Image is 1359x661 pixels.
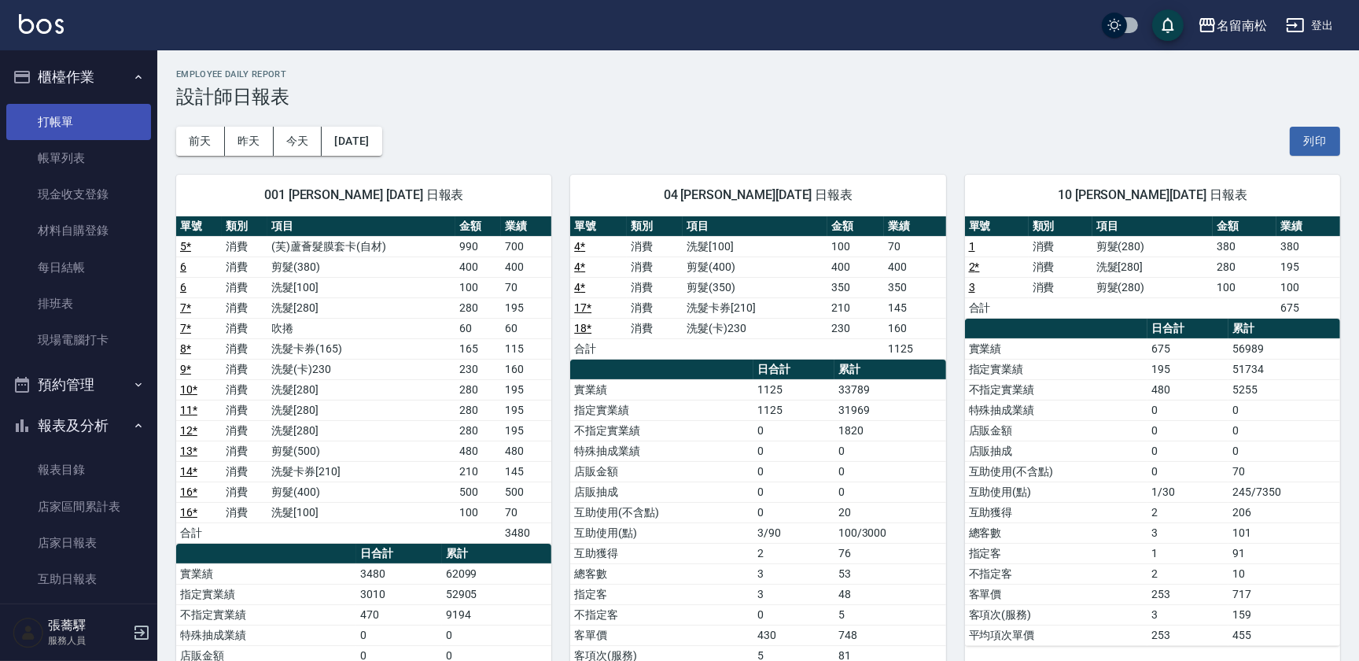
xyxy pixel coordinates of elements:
th: 單號 [176,216,222,237]
td: 400 [455,257,501,277]
td: 平均項次單價 [965,625,1148,645]
th: 累計 [1228,319,1340,339]
td: 100 [1213,277,1276,297]
td: 剪髮(350) [683,277,827,297]
td: 2 [753,543,834,563]
td: 1 [1147,543,1228,563]
th: 日合計 [1147,319,1228,339]
td: 3 [753,584,834,604]
td: 60 [455,318,501,338]
td: 不指定實業績 [176,604,356,625]
td: 消費 [222,297,267,318]
td: 253 [1147,625,1228,645]
td: 互助獲得 [570,543,753,563]
td: 160 [501,359,551,379]
td: 195 [501,400,551,420]
td: 195 [501,420,551,441]
td: 2 [1147,563,1228,584]
td: 互助獲得 [965,502,1148,523]
th: 單號 [965,216,1029,237]
a: 現場電腦打卡 [6,322,151,358]
h2: Employee Daily Report [176,69,1340,79]
td: 互助使用(點) [570,523,753,543]
td: 430 [753,625,834,645]
th: 業績 [501,216,551,237]
td: 20 [834,502,946,523]
div: 名留南松 [1217,16,1267,35]
button: [DATE] [322,127,381,156]
td: 吹捲 [267,318,455,338]
button: 前天 [176,127,225,156]
td: 剪髮(500) [267,441,455,461]
a: 3 [969,281,975,294]
th: 金額 [827,216,883,237]
td: 195 [501,297,551,318]
h3: 設計師日報表 [176,86,1340,108]
button: 預約管理 [6,364,151,405]
a: 6 [180,281,186,294]
td: 消費 [222,257,267,277]
table: a dense table [176,216,551,544]
td: 不指定客 [965,563,1148,584]
td: 消費 [627,236,683,257]
td: 480 [1147,379,1228,400]
td: 指定客 [965,543,1148,563]
td: 3010 [356,584,442,604]
td: 消費 [222,277,267,297]
td: 3480 [356,563,442,584]
a: 報表目錄 [6,452,151,488]
td: 特殊抽成業績 [965,400,1148,420]
td: 0 [1147,400,1228,420]
td: 店販金額 [965,420,1148,441]
th: 日合計 [753,360,834,380]
td: 280 [1213,257,1276,277]
td: 總客數 [570,563,753,584]
td: 0 [753,502,834,523]
td: 指定實業績 [965,359,1148,379]
a: 排班表 [6,286,151,322]
td: 100 [1276,277,1340,297]
a: 1 [969,240,975,253]
td: 2 [1147,502,1228,523]
td: 0 [753,441,834,461]
td: 消費 [222,338,267,359]
a: 互助日報表 [6,561,151,597]
td: 指定實業績 [176,584,356,604]
td: 990 [455,236,501,257]
td: 不指定實業績 [570,420,753,441]
td: 245/7350 [1228,482,1340,502]
td: 165 [455,338,501,359]
td: 5 [834,604,946,625]
a: 帳單列表 [6,140,151,176]
td: 91 [1228,543,1340,563]
td: 455 [1228,625,1340,645]
td: 不指定客 [570,604,753,625]
td: 1/30 [1147,482,1228,502]
a: 互助排行榜 [6,597,151,633]
td: 剪髮(400) [683,257,827,277]
img: Logo [19,14,64,34]
td: 0 [1147,441,1228,461]
td: 480 [455,441,501,461]
td: 客項次(服務) [965,604,1148,625]
td: 洗髮(卡)230 [683,318,827,338]
td: 洗髮卡券[210] [267,461,455,482]
td: 52905 [442,584,552,604]
td: 500 [455,482,501,502]
td: 717 [1228,584,1340,604]
td: 消費 [222,318,267,338]
td: 指定客 [570,584,753,604]
table: a dense table [965,216,1340,319]
td: 100 [827,236,883,257]
a: 材料自購登錄 [6,212,151,249]
button: 列印 [1290,127,1340,156]
th: 單號 [570,216,626,237]
td: 剪髮(280) [1092,277,1213,297]
td: 206 [1228,502,1340,523]
td: 合計 [965,297,1029,318]
a: 店家區間累計表 [6,489,151,525]
td: 特殊抽成業績 [570,441,753,461]
table: a dense table [965,319,1340,646]
td: 400 [827,257,883,277]
td: 145 [884,297,946,318]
